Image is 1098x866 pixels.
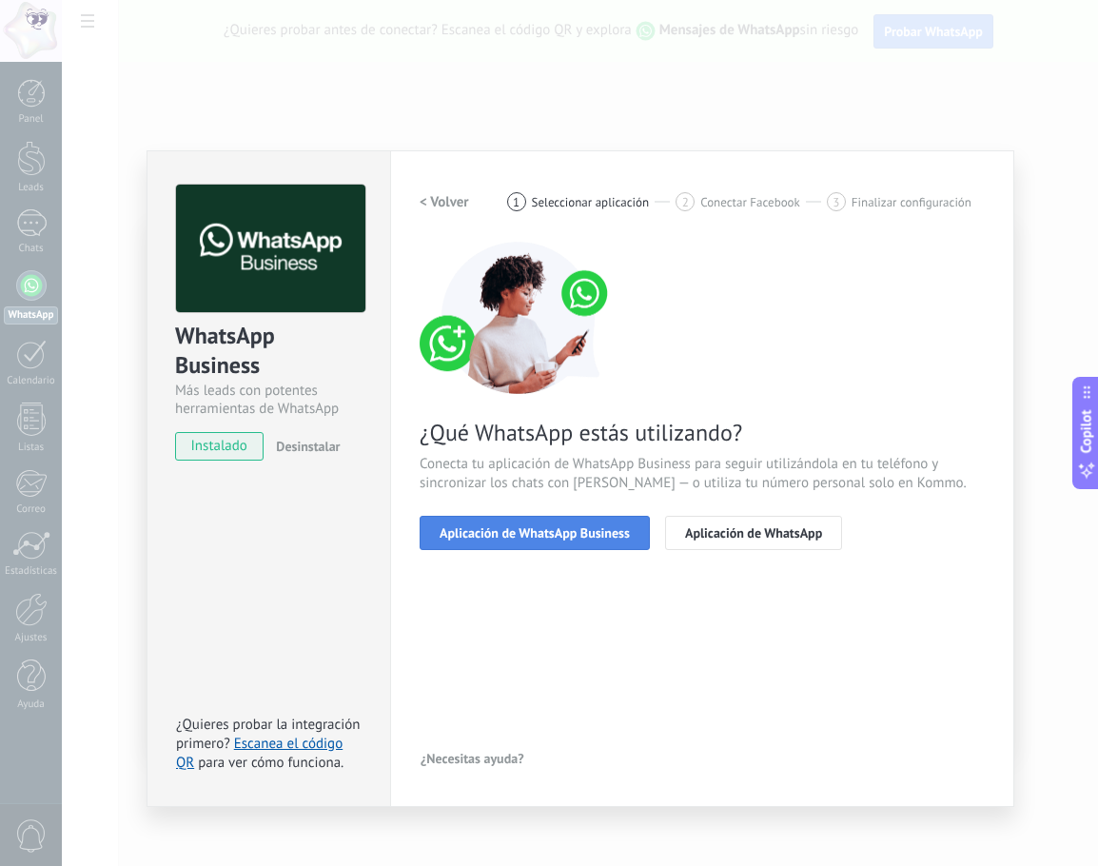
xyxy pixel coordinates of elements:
[833,194,839,210] span: 3
[420,242,619,394] img: connect number
[420,455,985,493] span: Conecta tu aplicación de WhatsApp Business para seguir utilizándola en tu teléfono y sincronizar ...
[420,516,650,550] button: Aplicación de WhatsApp Business
[420,185,469,219] button: < Volver
[198,754,343,772] span: para ver cómo funciona.
[513,194,520,210] span: 1
[685,526,822,540] span: Aplicación de WhatsApp
[421,752,524,765] span: ¿Necesitas ayuda?
[682,194,689,210] span: 2
[268,432,340,461] button: Desinstalar
[420,193,469,211] h2: < Volver
[852,195,971,209] span: Finalizar configuración
[665,516,842,550] button: Aplicación de WhatsApp
[175,382,363,418] div: Más leads con potentes herramientas de WhatsApp
[700,195,800,209] span: Conectar Facebook
[176,185,365,313] img: logo_main.png
[176,735,343,772] a: Escanea el código QR
[175,321,363,382] div: WhatsApp Business
[420,418,985,447] span: ¿Qué WhatsApp estás utilizando?
[532,195,650,209] span: Seleccionar aplicación
[1077,410,1096,454] span: Copilot
[176,432,263,461] span: instalado
[440,526,630,540] span: Aplicación de WhatsApp Business
[276,438,340,455] span: Desinstalar
[420,744,525,773] button: ¿Necesitas ayuda?
[176,716,361,753] span: ¿Quieres probar la integración primero?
